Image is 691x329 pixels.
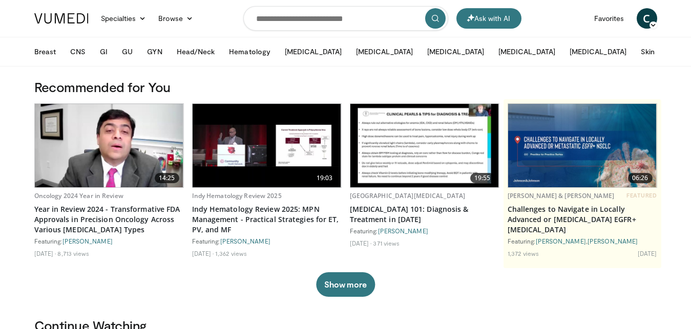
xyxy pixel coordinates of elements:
[316,272,375,297] button: Show more
[350,191,466,200] a: [GEOGRAPHIC_DATA][MEDICAL_DATA]
[193,104,341,187] img: e94d6f02-5ecd-4bbb-bb87-02090c75355e.620x360_q85_upscale.jpg
[94,41,114,62] button: GI
[373,239,400,247] li: 371 views
[635,41,661,62] button: Skin
[28,41,62,62] button: Breast
[116,41,139,62] button: GU
[492,41,561,62] button: [MEDICAL_DATA]
[95,8,153,29] a: Specialties
[57,249,89,257] li: 8,713 views
[350,104,499,187] a: 19:55
[34,79,657,95] h3: Recommended for You
[637,8,657,29] a: C
[223,41,277,62] button: Hematology
[35,104,183,187] a: 14:25
[155,173,179,183] span: 14:25
[638,249,657,257] li: [DATE]
[456,8,521,29] button: Ask with AI
[563,41,633,62] button: [MEDICAL_DATA]
[470,173,495,183] span: 19:55
[588,8,631,29] a: Favorites
[508,104,657,187] a: 06:26
[152,8,199,29] a: Browse
[588,237,638,245] a: [PERSON_NAME]
[350,239,372,247] li: [DATE]
[628,173,653,183] span: 06:26
[34,204,184,235] a: Year in Review 2024 - Transformative FDA Approvals in Precision Oncology Across Various [MEDICAL_...
[350,41,419,62] button: [MEDICAL_DATA]
[34,13,89,24] img: VuMedi Logo
[536,237,586,245] a: [PERSON_NAME]
[34,191,123,200] a: Oncology 2024 Year in Review
[279,41,348,62] button: [MEDICAL_DATA]
[62,237,113,245] a: [PERSON_NAME]
[192,237,342,245] div: Featuring:
[64,41,92,62] button: CNS
[192,204,342,235] a: Indy Hematology Review 2025: MPN Management - Practical Strategies for ET, PV, and MF
[508,237,657,245] div: Featuring: ,
[34,249,56,257] li: [DATE]
[508,104,657,187] img: 7845151f-d172-4318-bbcf-4ab447089643.jpeg.620x360_q85_upscale.jpg
[508,204,657,235] a: Challenges to Navigate in Locally Advanced or [MEDICAL_DATA] EGFR+ [MEDICAL_DATA]
[215,249,247,257] li: 1,362 views
[192,191,282,200] a: Indy Hematology Review 2025
[34,237,184,245] div: Featuring:
[243,6,448,31] input: Search topics, interventions
[508,191,614,200] a: [PERSON_NAME] & [PERSON_NAME]
[378,227,428,234] a: [PERSON_NAME]
[141,41,168,62] button: GYN
[350,104,499,187] img: ff9746a4-799b-4db6-bfc8-ecad89d59b6d.620x360_q85_upscale.jpg
[350,204,499,225] a: [MEDICAL_DATA] 101: Diagnosis & Treatment in [DATE]
[350,227,499,235] div: Featuring:
[35,104,183,187] img: 22cacae0-80e8-46c7-b946-25cff5e656fa.620x360_q85_upscale.jpg
[220,237,270,245] a: [PERSON_NAME]
[421,41,490,62] button: [MEDICAL_DATA]
[508,249,539,257] li: 1,372 views
[312,173,337,183] span: 19:03
[192,249,214,257] li: [DATE]
[171,41,221,62] button: Head/Neck
[626,192,657,199] span: FEATURED
[193,104,341,187] a: 19:03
